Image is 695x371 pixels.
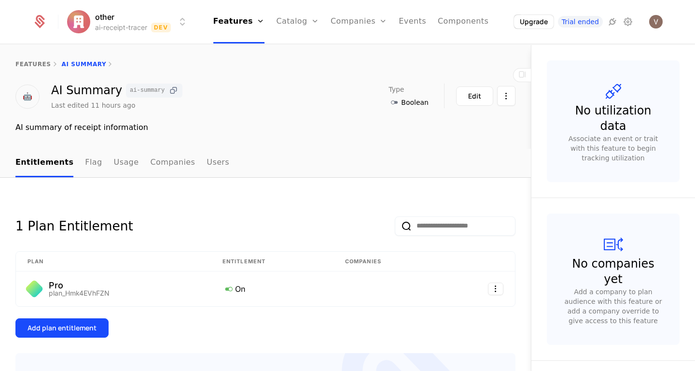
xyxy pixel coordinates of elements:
[67,10,90,33] img: other
[468,91,481,101] div: Edit
[562,287,664,326] div: Add a company to plan audience with this feature or add a company override to give access to this...
[562,134,664,163] div: Associate an event or trait with this feature to begin tracking utilization
[401,98,429,107] span: Boolean
[389,86,404,93] span: Type
[150,149,195,177] a: Companies
[95,23,147,32] div: ai-receipt-tracer
[114,149,139,177] a: Usage
[15,149,515,177] nav: Main
[49,290,110,297] div: plan_Hmk4EVhFZN
[15,216,133,236] div: 1 Plan Entitlement
[85,149,102,177] a: Flag
[558,16,603,28] a: Trial ended
[15,318,109,338] button: Add plan entitlement
[649,15,663,29] button: Open user button
[497,86,515,106] button: Select action
[15,61,51,68] a: features
[70,11,188,32] button: Select environment
[566,256,660,287] div: No companies yet
[95,11,114,23] span: other
[488,283,503,295] button: Select action
[151,23,171,32] span: Dev
[15,149,73,177] a: Entitlements
[607,16,618,28] a: Integrations
[211,252,334,272] th: Entitlement
[207,149,229,177] a: Users
[28,323,97,333] div: Add plan entitlement
[456,86,493,106] button: Edit
[334,252,444,272] th: Companies
[49,281,110,290] div: Pro
[622,16,634,28] a: Settings
[222,283,322,295] div: On
[15,149,229,177] ul: Choose Sub Page
[15,122,515,133] div: AI summary of receipt information
[51,84,182,98] div: AI Summary
[16,252,211,272] th: Plan
[514,15,554,29] button: Upgrade
[15,85,40,109] div: 🤖
[51,100,136,110] div: Last edited 11 hours ago
[130,87,165,93] span: ai-summary
[566,103,660,134] div: No utilization data
[649,15,663,29] img: Vincent Guzman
